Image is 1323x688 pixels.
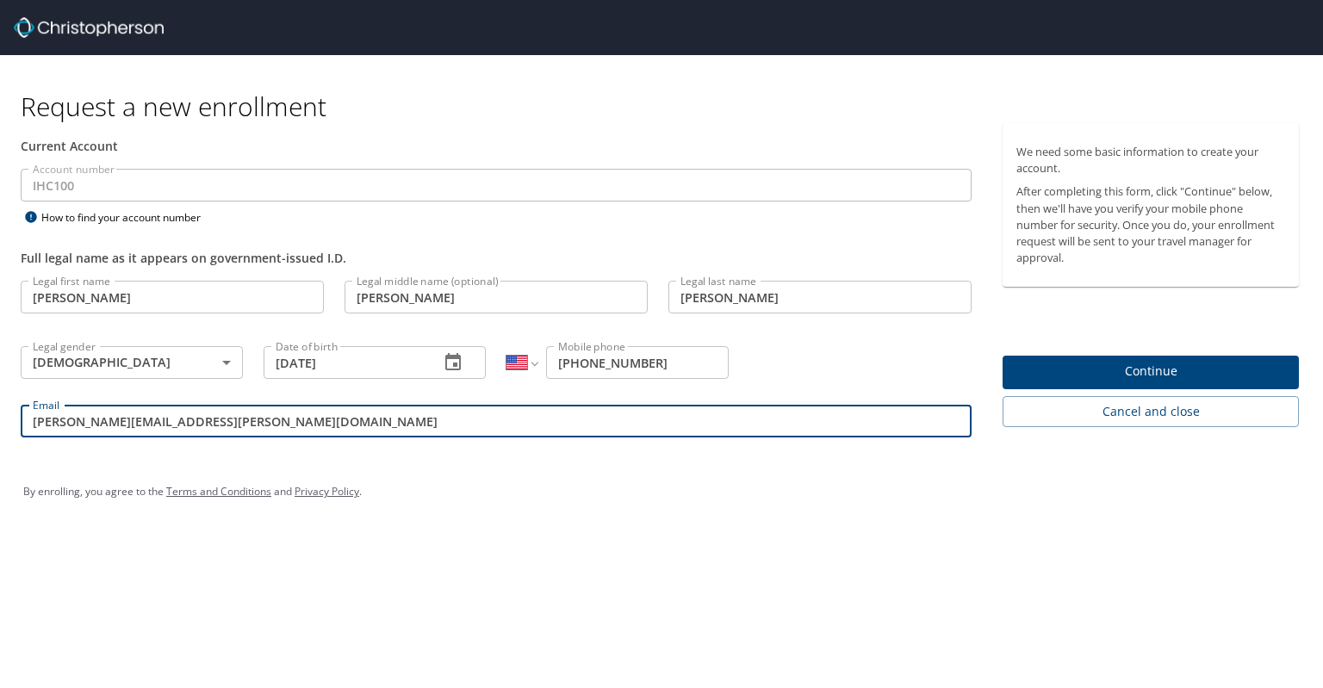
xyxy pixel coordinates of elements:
span: Continue [1016,361,1285,382]
input: MM/DD/YYYY [264,346,425,379]
button: Continue [1003,356,1299,389]
div: [DEMOGRAPHIC_DATA] [21,346,243,379]
div: How to find your account number [21,207,236,228]
div: Full legal name as it appears on government-issued I.D. [21,249,972,267]
input: Enter phone number [546,346,729,379]
a: Privacy Policy [295,484,359,499]
span: Cancel and close [1016,401,1285,423]
p: After completing this form, click "Continue" below, then we'll have you verify your mobile phone ... [1016,183,1285,266]
div: By enrolling, you agree to the and . [23,470,1300,513]
h1: Request a new enrollment [21,90,1313,123]
img: cbt logo [14,17,164,38]
button: Cancel and close [1003,396,1299,428]
div: Current Account [21,137,972,155]
p: We need some basic information to create your account. [1016,144,1285,177]
a: Terms and Conditions [166,484,271,499]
